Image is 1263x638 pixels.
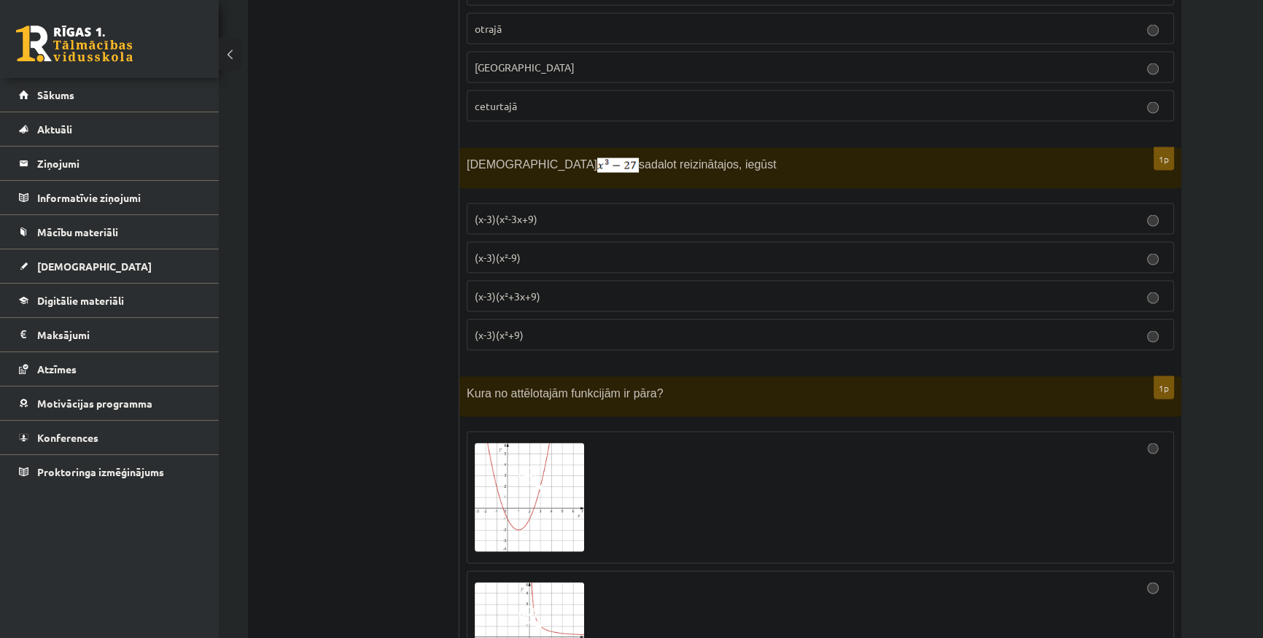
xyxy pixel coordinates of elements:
p: 1p [1154,147,1174,171]
span: Atzīmes [37,362,77,376]
input: ceturtajā [1147,102,1159,114]
span: Proktoringa izmēģinājums [37,465,164,478]
span: Aktuāli [37,122,72,136]
a: [DEMOGRAPHIC_DATA] [19,249,201,283]
span: [GEOGRAPHIC_DATA] [475,61,575,74]
span: sadalot reizinātajos, iegūst [639,158,777,171]
input: (x-3)(x²+9) [1147,331,1159,343]
span: Motivācijas programma [37,397,152,410]
legend: Maksājumi [37,318,201,351]
span: (x-3)(x²+3x+9) [475,289,540,303]
input: (x-3)(x²-9) [1147,254,1159,265]
span: [DEMOGRAPHIC_DATA] [37,260,152,273]
a: Mācību materiāli [19,215,201,249]
img: ywA5tSdr+AAAAAASUVORK5CYII= [597,158,639,173]
a: Aktuāli [19,112,201,146]
span: [DEMOGRAPHIC_DATA] [467,158,597,171]
legend: Informatīvie ziņojumi [37,181,201,214]
span: (x-3)(x²+9) [475,328,524,341]
a: Motivācijas programma [19,386,201,420]
input: [GEOGRAPHIC_DATA] [1147,63,1159,75]
legend: Ziņojumi [37,147,201,180]
span: Konferences [37,431,98,444]
span: Mācību materiāli [37,225,118,238]
span: Sākums [37,88,74,101]
a: Ziņojumi [19,147,201,180]
a: Digitālie materiāli [19,284,201,317]
a: Proktoringa izmēģinājums [19,455,201,489]
a: Konferences [19,421,201,454]
span: ceturtajā [475,99,517,112]
input: otrajā [1147,25,1159,36]
img: 1.png [475,443,584,553]
a: Informatīvie ziņojumi [19,181,201,214]
span: Kura no attēlotajām funkcijām ir pāra? [467,387,663,400]
a: Rīgas 1. Tālmācības vidusskola [16,26,133,62]
span: otrajā [475,22,502,35]
span: Digitālie materiāli [37,294,124,307]
a: Sākums [19,78,201,112]
a: Atzīmes [19,352,201,386]
span: (x-3)(x²-9) [475,251,521,264]
a: Maksājumi [19,318,201,351]
input: (x-3)(x²+3x+9) [1147,292,1159,304]
span: (x-3)(x²-3x+9) [475,212,537,225]
p: 1p [1154,376,1174,400]
input: (x-3)(x²-3x+9) [1147,215,1159,227]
